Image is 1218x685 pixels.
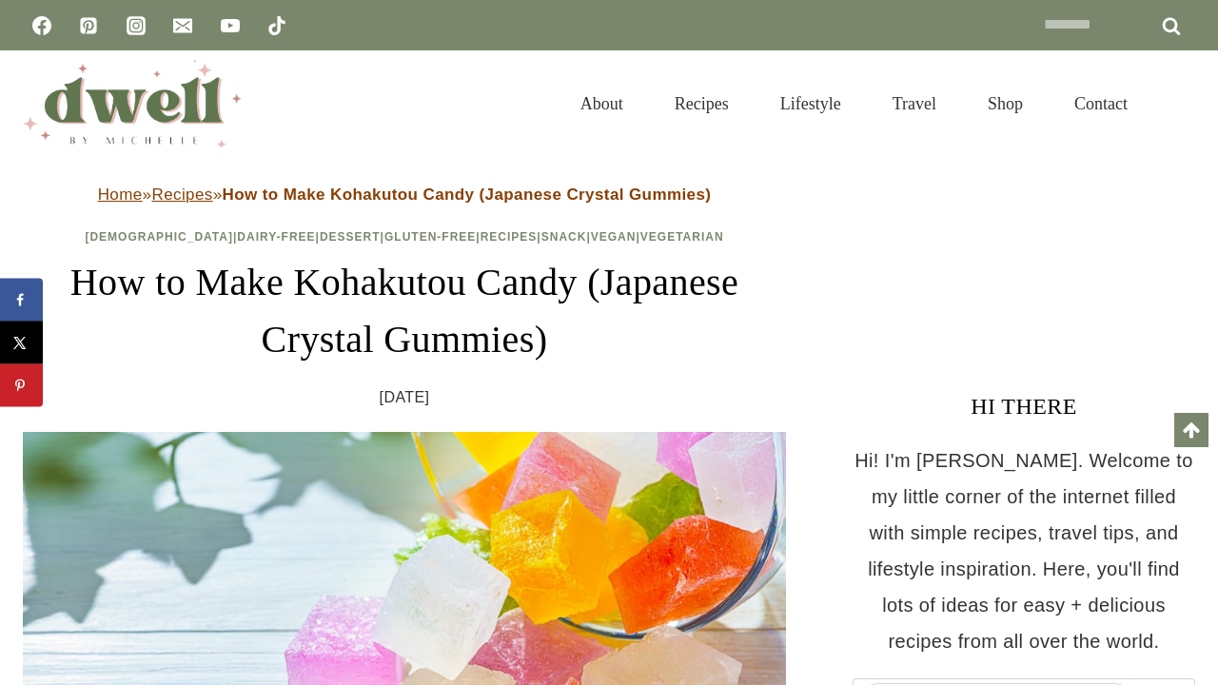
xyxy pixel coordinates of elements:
h3: HI THERE [853,389,1195,423]
a: Shop [962,70,1049,137]
a: Recipes [649,70,755,137]
a: Lifestyle [755,70,867,137]
p: Hi! I'm [PERSON_NAME]. Welcome to my little corner of the internet filled with simple recipes, tr... [853,442,1195,659]
a: Dessert [320,230,381,244]
a: Vegan [591,230,637,244]
nav: Primary Navigation [555,70,1153,137]
span: | | | | | | | [85,230,723,244]
a: Contact [1049,70,1153,137]
a: Recipes [481,230,538,244]
a: Recipes [151,186,212,204]
img: DWELL by michelle [23,60,242,147]
a: Scroll to top [1174,413,1208,447]
a: TikTok [258,7,296,45]
a: Snack [541,230,587,244]
a: Dairy-Free [237,230,315,244]
span: » » [98,186,712,204]
h1: How to Make Kohakutou Candy (Japanese Crystal Gummies) [23,254,786,368]
a: Email [164,7,202,45]
a: YouTube [211,7,249,45]
a: Home [98,186,143,204]
time: [DATE] [380,383,430,412]
a: Gluten-Free [384,230,476,244]
strong: How to Make Kohakutou Candy (Japanese Crystal Gummies) [223,186,712,204]
a: Pinterest [69,7,108,45]
button: View Search Form [1163,88,1195,120]
a: [DEMOGRAPHIC_DATA] [85,230,233,244]
a: Vegetarian [640,230,724,244]
a: Travel [867,70,962,137]
a: Facebook [23,7,61,45]
a: Instagram [117,7,155,45]
a: About [555,70,649,137]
